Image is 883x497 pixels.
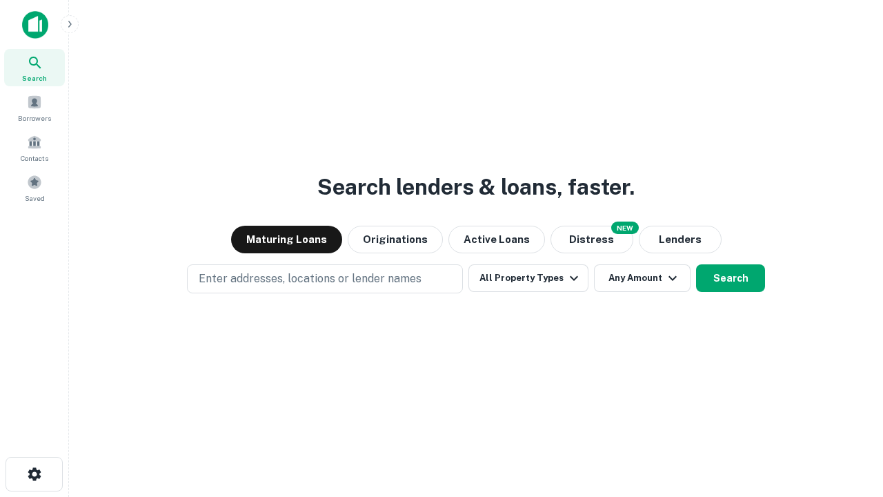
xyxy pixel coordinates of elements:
[696,264,765,292] button: Search
[4,49,65,86] a: Search
[22,11,48,39] img: capitalize-icon.png
[317,170,635,204] h3: Search lenders & loans, faster.
[639,226,722,253] button: Lenders
[4,89,65,126] a: Borrowers
[25,193,45,204] span: Saved
[231,226,342,253] button: Maturing Loans
[199,271,421,287] p: Enter addresses, locations or lender names
[21,153,48,164] span: Contacts
[348,226,443,253] button: Originations
[468,264,588,292] button: All Property Types
[4,129,65,166] a: Contacts
[814,387,883,453] iframe: Chat Widget
[4,169,65,206] a: Saved
[448,226,545,253] button: Active Loans
[550,226,633,253] button: Search distressed loans with lien and other non-mortgage details.
[594,264,691,292] button: Any Amount
[22,72,47,84] span: Search
[187,264,463,293] button: Enter addresses, locations or lender names
[611,222,639,234] div: NEW
[18,113,51,124] span: Borrowers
